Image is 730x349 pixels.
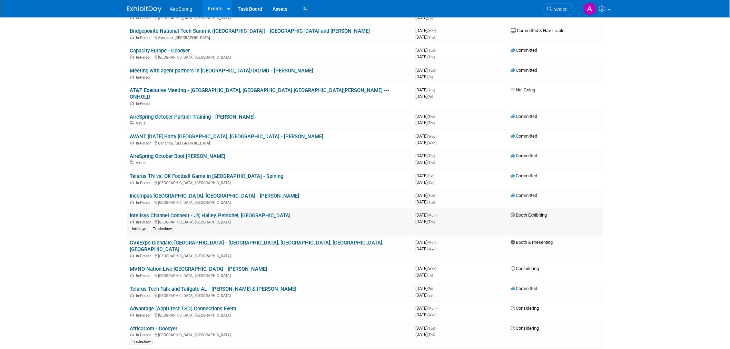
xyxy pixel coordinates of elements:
[130,332,410,337] div: [GEOGRAPHIC_DATA], [GEOGRAPHIC_DATA]
[427,194,435,198] span: (Sun)
[511,114,537,119] span: Committed
[130,333,134,336] img: In-Person Event
[427,69,435,72] span: (Tue)
[136,313,154,318] span: In-Person
[427,213,436,217] span: (Mon)
[415,48,437,53] span: [DATE]
[511,212,547,218] span: Booth Exhibiting
[415,266,438,271] span: [DATE]
[415,114,437,119] span: [DATE]
[130,313,134,317] img: In-Person Event
[130,34,410,40] div: Aventura, [GEOGRAPHIC_DATA]
[130,161,134,164] img: Virtual Event
[436,193,437,198] span: -
[130,141,134,144] img: In-Person Event
[437,212,438,218] span: -
[511,48,537,53] span: Committed
[427,75,433,79] span: (Fri)
[136,273,154,278] span: In-Person
[415,219,435,224] span: [DATE]
[130,219,410,225] div: [GEOGRAPHIC_DATA], [GEOGRAPHIC_DATA]
[130,36,134,39] img: In-Person Event
[415,68,437,73] span: [DATE]
[130,306,236,312] a: Advantage (AppDirect TSD) Connections Event
[436,114,437,119] span: -
[511,68,537,73] span: Committed
[130,48,190,54] a: Capacity Europe - Goodyer
[427,174,434,178] span: (Sat)
[427,220,435,224] span: (Thu)
[511,240,553,245] span: Booth & Presenting
[427,181,434,185] span: (Sat)
[437,240,438,245] span: -
[130,199,410,205] div: [GEOGRAPHIC_DATA], [GEOGRAPHIC_DATA]
[511,266,539,271] span: Considering
[415,120,435,125] span: [DATE]
[415,173,436,178] span: [DATE]
[415,212,438,218] span: [DATE]
[130,153,225,159] a: AireSpring October Boot [PERSON_NAME]
[427,307,436,310] span: (Mon)
[130,312,410,318] div: [GEOGRAPHIC_DATA], [GEOGRAPHIC_DATA]
[434,286,435,291] span: -
[130,75,134,79] img: In-Person Event
[415,272,433,278] span: [DATE]
[415,240,438,245] span: [DATE]
[130,293,134,297] img: In-Person Event
[427,200,435,204] span: (Tue)
[415,332,435,337] span: [DATE]
[130,240,383,252] a: CVxExpo Glendale, [GEOGRAPHIC_DATA] - [GEOGRAPHIC_DATA], [GEOGRAPHIC_DATA], [GEOGRAPHIC_DATA], [G...
[136,333,154,337] span: In-Person
[415,292,434,298] span: [DATE]
[130,133,323,140] a: AVANT [DATE] Party [GEOGRAPHIC_DATA], [GEOGRAPHIC_DATA] - [PERSON_NAME]
[415,140,436,145] span: [DATE]
[427,121,435,125] span: (Thu)
[511,87,535,92] span: Not Going
[130,193,299,199] a: Incompas [GEOGRAPHIC_DATA], [GEOGRAPHIC_DATA] - [PERSON_NAME]
[130,326,177,332] a: AfricaCom - Goodyer
[151,226,174,232] div: Tradeshow
[130,180,410,185] div: [GEOGRAPHIC_DATA], [GEOGRAPHIC_DATA]
[415,246,436,251] span: [DATE]
[130,68,313,74] a: Meeting with agent partners in [GEOGRAPHIC_DATA]/DC/MD - [PERSON_NAME]
[583,2,596,16] img: Aila Ortiaga
[427,327,435,330] span: (Tue)
[511,306,539,311] span: Considering
[427,154,435,158] span: (Thu)
[130,226,148,232] div: Intelisys
[130,181,134,184] img: In-Person Event
[136,36,154,40] span: In-Person
[427,16,433,20] span: (Fri)
[136,101,154,106] span: In-Person
[427,36,435,39] span: (Thu)
[436,48,437,53] span: -
[552,7,568,12] span: Search
[511,28,565,33] span: Committed & Have Table
[130,292,410,298] div: [GEOGRAPHIC_DATA], [GEOGRAPHIC_DATA]
[415,306,438,311] span: [DATE]
[415,199,435,205] span: [DATE]
[136,141,154,146] span: In-Person
[415,193,437,198] span: [DATE]
[427,29,436,33] span: (Mon)
[130,220,134,223] img: In-Person Event
[427,134,436,138] span: (Wed)
[136,121,148,126] span: Virtual
[130,272,410,278] div: [GEOGRAPHIC_DATA], [GEOGRAPHIC_DATA]
[415,153,437,158] span: [DATE]
[415,34,435,40] span: [DATE]
[511,286,537,291] span: Committed
[427,49,435,52] span: (Tue)
[427,313,436,317] span: (Wed)
[415,312,436,317] span: [DATE]
[511,133,537,139] span: Committed
[130,266,267,272] a: MVNO Nation Live [GEOGRAPHIC_DATA] - [PERSON_NAME]
[436,153,437,158] span: -
[427,293,434,297] span: (Sat)
[437,28,438,33] span: -
[130,87,389,100] a: AT&T Executive Meeting - [GEOGRAPHIC_DATA], [GEOGRAPHIC_DATA] [GEOGRAPHIC_DATA][PERSON_NAME] --- ...
[130,273,134,277] img: In-Person Event
[511,193,537,198] span: Committed
[136,161,148,165] span: Virtual
[415,180,434,185] span: [DATE]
